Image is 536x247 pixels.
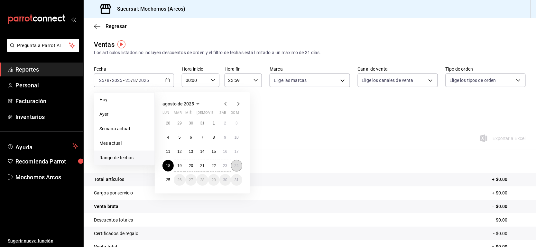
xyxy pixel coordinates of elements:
[235,178,239,182] abbr: 31 de agosto de 2025
[225,67,262,72] label: Hora fin
[112,78,123,83] input: ----
[94,157,526,165] p: Resumen
[201,135,204,140] abbr: 7 de agosto de 2025
[125,78,131,83] input: --
[185,160,197,172] button: 20 de agosto de 2025
[99,111,149,118] span: Ayer
[166,121,170,125] abbr: 28 de julio de 2025
[185,132,197,143] button: 6 de agosto de 2025
[200,149,204,154] abbr: 14 de agosto de 2025
[174,132,185,143] button: 5 de agosto de 2025
[197,117,208,129] button: 31 de julio de 2025
[219,111,226,117] abbr: sábado
[15,97,78,105] span: Facturación
[133,78,136,83] input: --
[94,67,174,72] label: Fecha
[200,178,204,182] abbr: 28 de agosto de 2025
[166,149,170,154] abbr: 11 de agosto de 2025
[213,135,215,140] abbr: 8 de agosto de 2025
[166,163,170,168] abbr: 18 de agosto de 2025
[106,23,127,29] span: Regresar
[185,111,191,117] abbr: miércoles
[15,142,70,150] span: Ayuda
[185,117,197,129] button: 30 de julio de 2025
[15,173,78,182] span: Mochomos Arcos
[162,132,174,143] button: 4 de agosto de 2025
[138,78,149,83] input: ----
[123,78,125,83] span: -
[162,160,174,172] button: 18 de agosto de 2025
[94,217,133,223] p: Descuentos totales
[99,96,149,103] span: Hoy
[190,135,192,140] abbr: 6 de agosto de 2025
[189,121,193,125] abbr: 30 de julio de 2025
[162,117,174,129] button: 28 de julio de 2025
[110,78,112,83] span: /
[15,113,78,121] span: Inventarios
[99,140,149,147] span: Mes actual
[197,146,208,157] button: 14 de agosto de 2025
[197,132,208,143] button: 7 de agosto de 2025
[208,160,219,172] button: 22 de agosto de 2025
[197,174,208,186] button: 28 de agosto de 2025
[7,39,79,52] button: Pregunta a Parrot AI
[212,163,216,168] abbr: 22 de agosto de 2025
[236,121,238,125] abbr: 3 de agosto de 2025
[189,149,193,154] abbr: 13 de agosto de 2025
[189,178,193,182] abbr: 27 de agosto de 2025
[162,100,202,108] button: agosto de 2025
[136,78,138,83] span: /
[270,67,350,72] label: Marca
[358,67,438,72] label: Canal de venta
[162,111,169,117] abbr: lunes
[174,160,185,172] button: 19 de agosto de 2025
[231,174,242,186] button: 31 de agosto de 2025
[5,47,79,54] a: Pregunta a Parrot AI
[94,23,127,29] button: Regresar
[212,149,216,154] abbr: 15 de agosto de 2025
[94,40,115,49] div: Ventas
[15,157,78,166] span: Recomienda Parrot
[131,78,133,83] span: /
[235,163,239,168] abbr: 24 de agosto de 2025
[219,132,231,143] button: 9 de agosto de 2025
[219,146,231,157] button: 16 de agosto de 2025
[177,149,181,154] abbr: 12 de agosto de 2025
[219,160,231,172] button: 23 de agosto de 2025
[167,135,169,140] abbr: 4 de agosto de 2025
[177,121,181,125] abbr: 29 de julio de 2025
[162,101,194,106] span: agosto de 2025
[200,121,204,125] abbr: 31 de julio de 2025
[231,160,242,172] button: 24 de agosto de 2025
[224,121,226,125] abbr: 2 de agosto de 2025
[162,146,174,157] button: 11 de agosto de 2025
[494,230,526,237] p: - $0.00
[197,111,235,117] abbr: jueves
[166,178,170,182] abbr: 25 de agosto de 2025
[71,17,76,22] button: open_drawer_menu
[189,163,193,168] abbr: 20 de agosto de 2025
[177,178,181,182] abbr: 26 de agosto de 2025
[174,174,185,186] button: 26 de agosto de 2025
[231,111,239,117] abbr: domingo
[177,163,181,168] abbr: 19 de agosto de 2025
[185,146,197,157] button: 13 de agosto de 2025
[179,135,181,140] abbr: 5 de agosto de 2025
[99,125,149,132] span: Semana actual
[112,5,185,13] h3: Sucursal: Mochomos (Arcos)
[492,190,526,196] p: + $0.00
[99,78,105,83] input: --
[208,174,219,186] button: 29 de agosto de 2025
[174,111,181,117] abbr: martes
[94,49,526,56] div: Los artículos listados no incluyen descuentos de orden y el filtro de fechas está limitado a un m...
[208,132,219,143] button: 8 de agosto de 2025
[94,203,118,210] p: Venta bruta
[494,217,526,223] p: - $0.00
[185,174,197,186] button: 27 de agosto de 2025
[94,190,133,196] p: Cargos por servicio
[200,163,204,168] abbr: 21 de agosto de 2025
[492,176,526,183] p: + $0.00
[182,67,219,72] label: Hora inicio
[162,174,174,186] button: 25 de agosto de 2025
[94,230,138,237] p: Certificados de regalo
